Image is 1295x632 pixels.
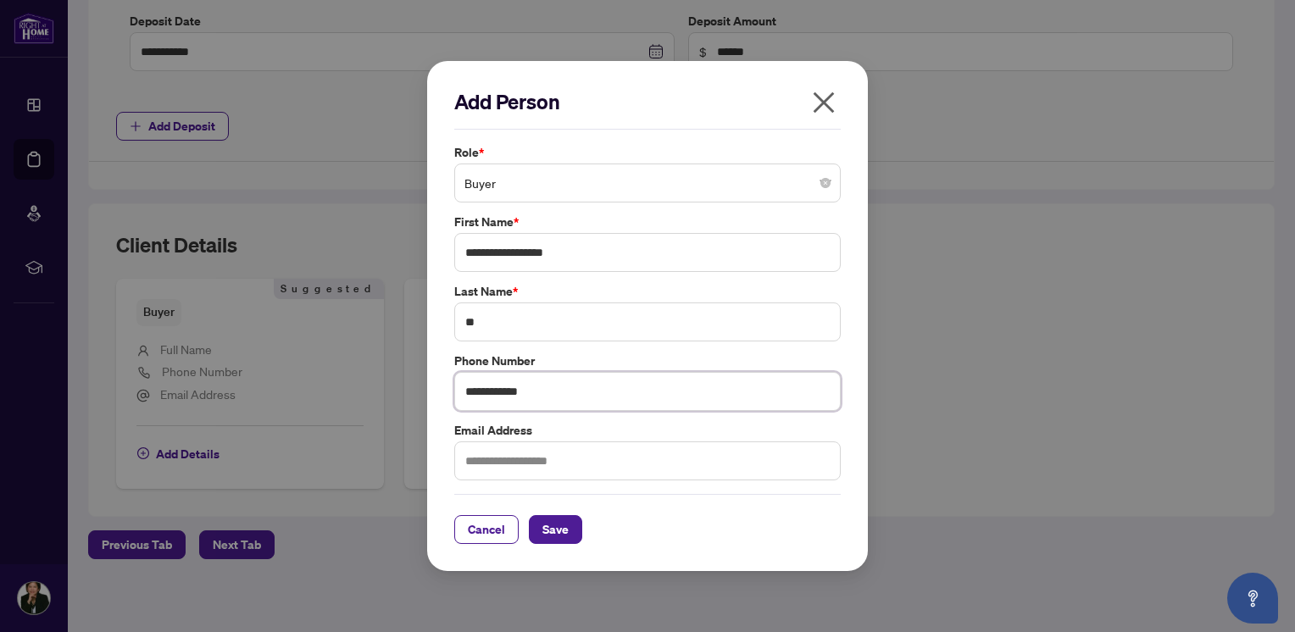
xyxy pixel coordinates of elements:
button: Cancel [454,515,519,544]
span: close-circle [820,178,831,188]
label: Phone Number [454,352,841,370]
span: close [810,89,837,116]
span: Cancel [468,516,505,543]
label: Last Name [454,282,841,301]
label: First Name [454,213,841,231]
button: Open asap [1227,573,1278,624]
label: Role [454,143,841,162]
button: Save [529,515,582,544]
label: Email Address [454,421,841,440]
span: Save [542,516,569,543]
h2: Add Person [454,88,841,115]
span: Buyer [464,167,831,199]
